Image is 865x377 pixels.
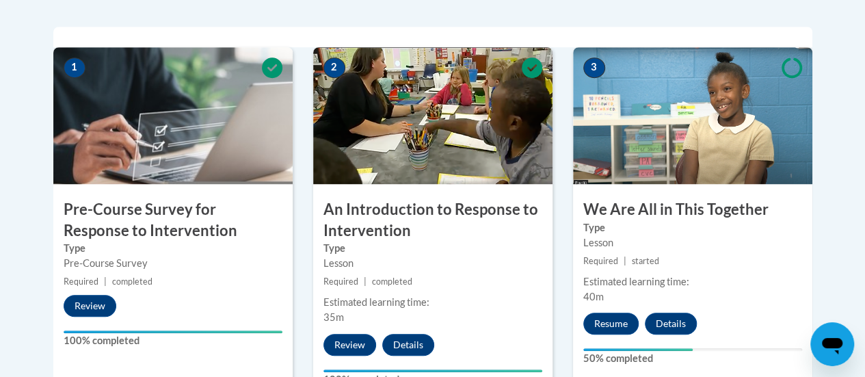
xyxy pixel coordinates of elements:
[583,220,802,235] label: Type
[323,241,542,256] label: Type
[372,276,412,287] span: completed
[583,235,802,250] div: Lesson
[583,313,639,335] button: Resume
[64,57,85,78] span: 1
[382,334,434,356] button: Details
[64,330,282,333] div: Your progress
[53,47,293,184] img: Course Image
[323,295,542,310] div: Estimated learning time:
[323,334,376,356] button: Review
[64,241,282,256] label: Type
[53,199,293,242] h3: Pre-Course Survey for Response to Intervention
[583,348,693,351] div: Your progress
[583,256,618,266] span: Required
[64,276,98,287] span: Required
[64,333,282,348] label: 100% completed
[583,57,605,78] span: 3
[323,276,358,287] span: Required
[624,256,626,266] span: |
[313,47,553,184] img: Course Image
[364,276,367,287] span: |
[64,256,282,271] div: Pre-Course Survey
[323,256,542,271] div: Lesson
[573,199,812,220] h3: We Are All in This Together
[583,291,604,302] span: 40m
[583,274,802,289] div: Estimated learning time:
[645,313,697,335] button: Details
[112,276,152,287] span: completed
[323,311,344,323] span: 35m
[323,57,345,78] span: 2
[632,256,659,266] span: started
[64,295,116,317] button: Review
[323,369,542,372] div: Your progress
[313,199,553,242] h3: An Introduction to Response to Intervention
[104,276,107,287] span: |
[573,47,812,184] img: Course Image
[810,322,854,366] iframe: Button to launch messaging window
[583,351,802,366] label: 50% completed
